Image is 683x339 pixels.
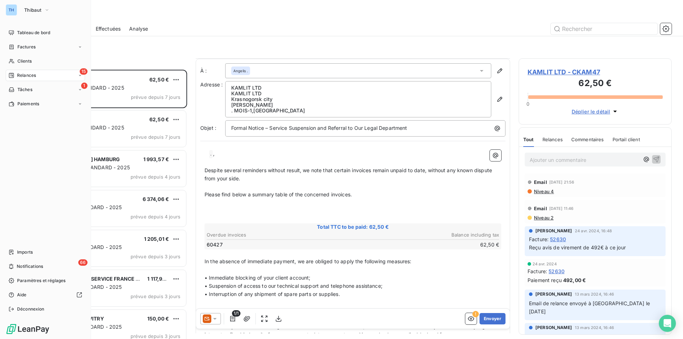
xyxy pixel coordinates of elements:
th: Balance including tax [353,231,499,239]
span: 1 117,97 € [147,276,170,282]
span: 1 205,01 € [144,236,169,242]
div: TH [6,4,17,16]
span: prévue depuis 4 jours [131,214,180,219]
span: 13 mars 2024, 16:46 [575,325,614,330]
span: , [213,150,215,157]
img: Logo LeanPay [6,323,50,335]
span: Déplier le détail [572,108,610,115]
span: 62,50 € [149,76,169,83]
span: 150,00 € [147,316,169,322]
span: Email [534,206,547,211]
span: Notifications [17,263,43,270]
span: 15 [80,68,88,75]
span: prévue depuis 7 jours [131,134,180,140]
span: Analyse [129,25,148,32]
p: Krasnogorsk city [231,96,485,102]
span: Tableau de bord [17,30,50,36]
a: Aide [6,289,85,301]
span: Aide [17,292,27,298]
span: Portail client [613,137,640,142]
p: KAMLIT LTD [231,85,485,91]
span: Commentaires [571,137,604,142]
span: 24 avr. 2024, 16:48 [575,229,612,233]
span: Paiements [17,101,39,107]
span: prévue depuis 4 jours [131,174,180,180]
span: Déconnexion [17,306,44,312]
span: Adresse : [200,81,223,88]
span: Factures [17,44,36,50]
input: Rechercher [551,23,657,35]
span: prévue depuis 3 jours [131,254,180,259]
span: Thibaut [24,7,41,13]
span: Objet : [200,125,216,131]
span: 13 mars 2024, 16:46 [575,292,614,296]
span: • Interruption of any shipment of spare parts or supplies. [205,291,340,297]
button: Déplier le détail [570,107,621,116]
h3: 62,50 € [528,77,663,91]
span: Reçu avis de virement de 492€ à ce jour [529,244,626,250]
span: Formal Notice – Service Suspension and Referral to Our Legal Department [231,125,407,131]
span: Facture : [528,268,547,275]
span: Paramètres et réglages [17,277,65,284]
span: [PERSON_NAME] [535,291,572,297]
span: [PERSON_NAME] [535,324,572,331]
span: Relances [542,137,563,142]
span: UNITED PARCEL SERVICE FRANCE SAS [50,276,146,282]
span: Email [534,179,547,185]
div: Open Intercom Messenger [659,315,676,332]
span: Tâches [17,86,32,93]
span: [DATE] 11:46 [549,206,574,211]
span: 6 374,06 € [143,196,169,202]
span: 66 [78,259,88,266]
span: 0 [526,101,529,107]
button: Envoyer [480,313,505,324]
span: Niveau 4 [533,189,554,194]
span: Email de relance envoyé à [GEOGRAPHIC_DATA] le [DATE] [529,300,651,314]
span: 492,00 € [563,276,586,284]
span: • Suspension of access to our technical support and telephone assistance; [205,283,382,289]
span: [PERSON_NAME] [535,228,572,234]
span: . [209,150,213,158]
p: KAMLIT LTD [231,91,485,96]
span: Clients [17,58,32,64]
span: 24 avr. 2024 [533,262,557,266]
span: 62,50 € [149,116,169,122]
span: Total TTC to be paid: 62,50 € [206,223,500,231]
span: Niveau 2 [533,215,554,221]
span: Please find below a summary table of the concerned invoices. [205,191,352,197]
span: Paiement reçu [528,276,562,284]
span: Effectuées [96,25,121,32]
span: 1 [81,83,88,89]
span: Tout [523,137,534,142]
span: In the absence of immediate payment, we are obliged to apply the following measures: [205,258,412,264]
td: 62,50 € [353,241,499,249]
span: prévue depuis 3 jours [131,293,180,299]
label: À : [200,67,225,74]
span: 60427 [207,241,223,248]
span: 1 993,57 € [143,156,169,162]
span: Imports [17,249,33,255]
span: KAMLIT LTD - CKAM47 [528,67,663,77]
span: prévue depuis 7 jours [131,94,180,100]
span: We will also be forced to refer your case to our lawyer and initiate legal recovery proceedings. [205,307,428,313]
span: Facture : [529,235,549,243]
p: [PERSON_NAME] [231,102,485,108]
span: Angelis . [233,68,248,73]
span: 52630 [549,268,565,275]
span: • Immediate blocking of your client account; [205,275,311,281]
span: [DATE] 21:56 [549,180,575,184]
div: grid [34,70,187,339]
p: . MOIS-1 , [GEOGRAPHIC_DATA] [231,108,485,113]
span: Relances [17,72,36,79]
span: 1/1 [232,310,240,317]
span: 52630 [550,235,566,243]
span: prévue depuis 3 jours [131,333,180,339]
span: Despite several reminders without result, we note that certain invoices remain unpaid to date, wi... [205,167,493,181]
th: Overdue invoices [206,231,353,239]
